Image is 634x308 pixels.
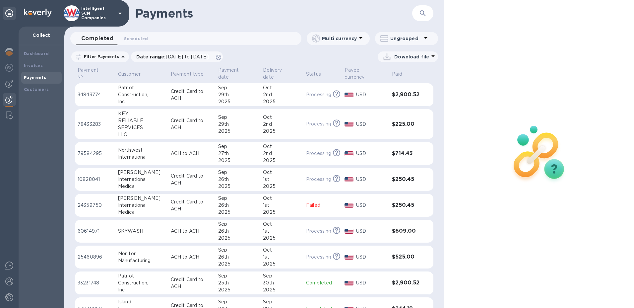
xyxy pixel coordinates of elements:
[24,32,59,38] p: Collect
[81,54,119,59] p: Filter Payments
[218,228,258,235] div: 26th
[131,51,223,62] div: Date range:[DATE] to [DATE]
[218,67,249,81] p: Payment date
[356,202,387,209] p: USD
[306,71,330,78] span: Status
[263,157,301,164] div: 2025
[118,117,165,124] div: RELIABLE
[24,87,49,92] b: Customers
[392,150,420,157] h3: $714.43
[345,93,353,97] img: USD
[218,150,258,157] div: 27th
[118,71,149,78] span: Customer
[306,71,321,78] p: Status
[78,176,113,183] p: 10828041
[263,247,301,254] div: Oct
[118,169,165,176] div: [PERSON_NAME]
[392,254,420,260] h3: $525.00
[118,71,141,78] p: Customer
[171,228,213,235] p: ACH to ACH
[263,67,301,81] span: Delivery date
[263,121,301,128] div: 2nd
[218,261,258,268] div: 2025
[118,202,165,209] div: International
[306,176,331,183] p: Processing
[118,257,165,264] div: Manufacturing
[118,91,165,98] div: Construction,
[218,247,258,254] div: Sep
[118,131,165,138] div: LLC
[218,221,258,228] div: Sep
[263,286,301,293] div: 2025
[263,298,301,305] div: Sep
[218,254,258,261] div: 26th
[218,202,258,209] div: 26th
[118,250,165,257] div: Monitor
[218,176,258,183] div: 26th
[263,254,301,261] div: 1st
[135,6,412,20] h1: Payments
[218,91,258,98] div: 29th
[356,150,387,157] p: USD
[263,221,301,228] div: Oct
[218,84,258,91] div: Sep
[118,154,165,161] div: International
[78,202,113,209] p: 24359750
[118,228,165,235] div: SKYWASH
[81,6,114,20] p: Intelligent SCM Companies
[171,117,213,131] p: Credit Card to ACH
[78,67,113,81] span: Payment №
[3,7,16,20] div: Unpin categories
[392,71,402,78] p: Paid
[392,176,420,183] h3: $250.45
[263,183,301,190] div: 2025
[171,71,204,78] p: Payment type
[263,279,301,286] div: 30th
[263,195,301,202] div: Oct
[306,228,331,235] p: Processing
[356,176,387,183] p: USD
[263,98,301,105] div: 2025
[392,121,420,127] h3: $225.00
[218,209,258,216] div: 2025
[263,91,301,98] div: 2nd
[263,169,301,176] div: Oct
[345,203,353,208] img: USD
[24,63,43,68] b: Invoices
[263,150,301,157] div: 2nd
[171,198,213,212] p: Credit Card to ACH
[263,202,301,209] div: 1st
[118,98,165,105] div: Inc.
[171,71,213,78] span: Payment type
[81,34,113,43] span: Completed
[390,35,422,42] p: Ungrouped
[78,67,104,81] p: Payment №
[218,157,258,164] div: 2025
[356,91,387,98] p: USD
[345,229,353,234] img: USD
[218,183,258,190] div: 2025
[263,272,301,279] div: Sep
[118,209,165,216] div: Medical
[78,150,113,157] p: 79584295
[392,280,420,286] h3: $2,900.52
[218,298,258,305] div: Sep
[218,121,258,128] div: 29th
[306,254,331,261] p: Processing
[263,228,301,235] div: 1st
[218,279,258,286] div: 25th
[118,279,165,286] div: Construction,
[345,177,353,182] img: USD
[118,84,165,91] div: Patriot
[345,281,353,285] img: USD
[78,121,113,128] p: 78433283
[118,176,165,183] div: International
[218,114,258,121] div: Sep
[24,9,52,17] img: Logo
[218,143,258,150] div: Sep
[392,228,420,234] h3: $609.00
[118,272,165,279] div: Patriot
[306,202,339,209] p: Failed
[136,53,212,60] p: Date range :
[345,67,387,81] span: Payee currency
